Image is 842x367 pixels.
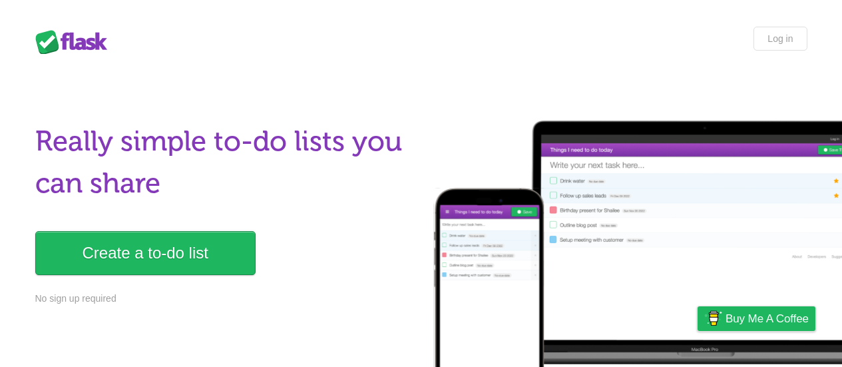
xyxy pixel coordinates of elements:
a: Create a to-do list [35,231,256,275]
h1: Really simple to-do lists you can share [35,121,413,204]
span: Buy me a coffee [726,307,809,330]
p: No sign up required [35,292,413,306]
img: Buy me a coffee [704,307,722,330]
div: Flask Lists [35,30,115,54]
a: Log in [753,27,807,51]
a: Buy me a coffee [698,306,815,331]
